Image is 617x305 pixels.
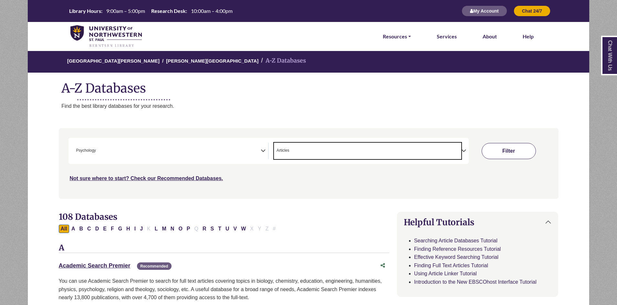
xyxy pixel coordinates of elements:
[27,50,589,73] nav: breadcrumb
[67,7,235,14] table: Hours Today
[191,8,233,14] span: 10:00am – 4:00pm
[67,57,160,64] a: [GEOGRAPHIC_DATA][PERSON_NAME]
[109,225,116,233] button: Filter Results F
[153,225,160,233] button: Filter Results L
[61,102,589,110] p: Find the best library databases for your research.
[176,225,184,233] button: Filter Results O
[59,277,389,302] p: You can use Academic Search Premier to search for full text articles covering topics in biology, ...
[59,128,559,198] nav: Search filters
[166,57,258,64] a: [PERSON_NAME][GEOGRAPHIC_DATA]
[414,254,498,260] a: Effective Keyword Searching Tutorial
[67,7,235,15] a: Hours Today
[258,56,306,66] li: A-Z Databases
[277,147,289,154] span: Articles
[514,8,550,14] a: Chat 24/7
[137,262,171,270] span: Recommended
[201,225,208,233] button: Filter Results R
[69,225,77,233] button: Filter Results A
[78,225,85,233] button: Filter Results B
[414,279,537,285] a: Introduction to the New EBSCOhost Interface Tutorial
[59,211,117,222] span: 108 Databases
[209,225,216,233] button: Filter Results S
[462,5,507,16] button: My Account
[376,259,389,272] button: Share this database
[59,226,278,231] div: Alpha-list to filter by first letter of database name
[397,212,558,232] button: Helpful Tutorials
[132,225,138,233] button: Filter Results I
[462,8,507,14] a: My Account
[59,262,131,269] a: Academic Search Premier
[93,225,101,233] button: Filter Results D
[85,225,93,233] button: Filter Results C
[414,271,477,276] a: Using Article Linker Tutorial
[116,225,124,233] button: Filter Results G
[149,7,187,14] th: Research Desk:
[232,225,239,233] button: Filter Results V
[97,149,100,154] textarea: Search
[28,76,589,96] h1: A-Z Databases
[160,225,168,233] button: Filter Results M
[101,225,109,233] button: Filter Results E
[74,147,96,154] li: Psychology
[169,225,176,233] button: Filter Results N
[239,225,248,233] button: Filter Results W
[482,143,536,159] button: Submit for Search Results
[224,225,231,233] button: Filter Results U
[216,225,223,233] button: Filter Results T
[523,32,534,41] a: Help
[106,8,145,14] span: 9:00am – 5:00pm
[59,225,69,233] button: All
[124,225,132,233] button: Filter Results H
[59,243,389,253] h3: A
[514,5,550,16] button: Chat 24/7
[290,149,293,154] textarea: Search
[414,246,501,252] a: Finding Reference Resources Tutorial
[437,32,457,41] a: Services
[70,176,223,181] a: Not sure where to start? Check our Recommended Databases.
[383,32,411,41] a: Resources
[70,25,142,48] img: library_home
[274,147,289,154] li: Articles
[414,263,488,268] a: Finding Full Text Articles Tutorial
[185,225,192,233] button: Filter Results P
[76,147,96,154] span: Psychology
[67,7,103,14] th: Library Hours:
[414,238,497,243] a: Searching Article Databases Tutorial
[483,32,497,41] a: About
[138,225,145,233] button: Filter Results J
